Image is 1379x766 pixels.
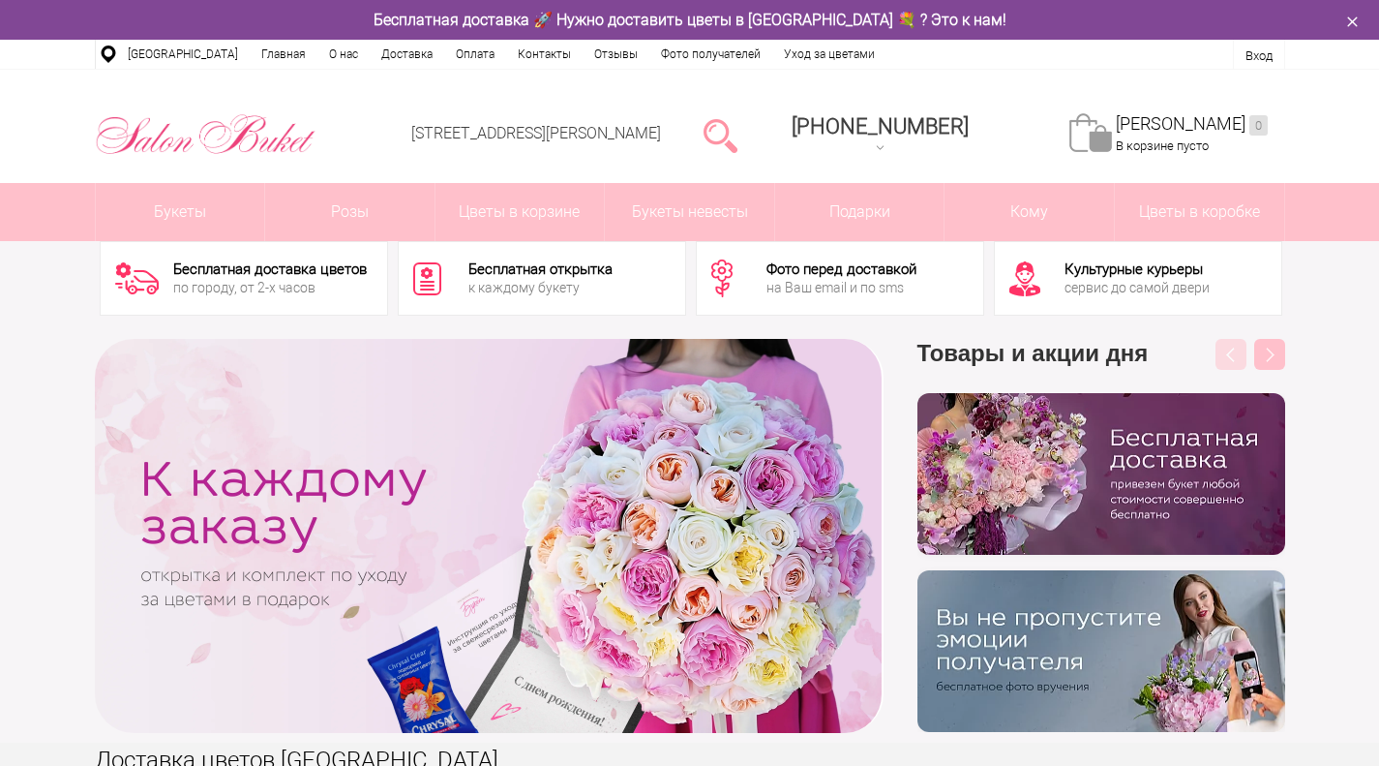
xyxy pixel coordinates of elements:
a: Цветы в коробке [1115,183,1284,241]
div: по городу, от 2-х часов [173,281,367,294]
a: Фото получателей [649,40,772,69]
a: Подарки [775,183,944,241]
a: [STREET_ADDRESS][PERSON_NAME] [411,124,661,142]
a: Контакты [506,40,583,69]
a: Вход [1245,48,1273,63]
img: Цветы Нижний Новгород [95,109,316,160]
img: v9wy31nijnvkfycrkduev4dhgt9psb7e.png.webp [917,570,1285,732]
div: на Ваш email и по sms [766,281,916,294]
a: Розы [265,183,435,241]
div: Фото перед доставкой [766,262,916,277]
div: Бесплатная доставка цветов [173,262,367,277]
a: Отзывы [583,40,649,69]
span: [PHONE_NUMBER] [792,114,969,138]
button: Next [1254,339,1285,370]
span: В корзине пусто [1116,138,1209,153]
a: Цветы в корзине [435,183,605,241]
a: Уход за цветами [772,40,886,69]
div: Бесплатная открытка [468,262,613,277]
ins: 0 [1249,115,1268,136]
span: Кому [944,183,1114,241]
a: О нас [317,40,370,69]
img: hpaj04joss48rwypv6hbykmvk1dj7zyr.png.webp [917,393,1285,555]
div: Бесплатная доставка 🚀 Нужно доставить цветы в [GEOGRAPHIC_DATA] 💐 ? Это к нам! [80,10,1300,30]
a: [GEOGRAPHIC_DATA] [116,40,250,69]
a: Букеты [96,183,265,241]
a: Главная [250,40,317,69]
a: [PERSON_NAME] [1116,113,1268,136]
div: Культурные курьеры [1064,262,1210,277]
h3: Товары и акции дня [917,339,1285,393]
a: Букеты невесты [605,183,774,241]
div: сервис до самой двери [1064,281,1210,294]
div: к каждому букету [468,281,613,294]
a: Доставка [370,40,444,69]
a: Оплата [444,40,506,69]
a: [PHONE_NUMBER] [780,107,980,163]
